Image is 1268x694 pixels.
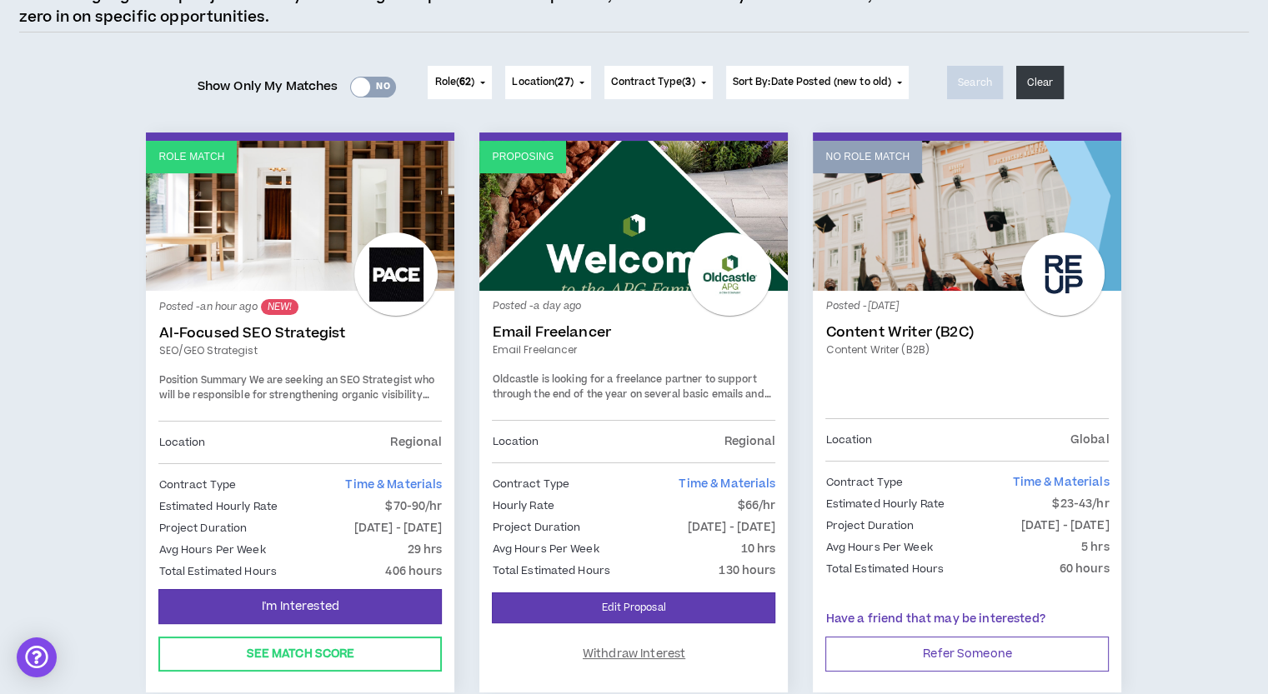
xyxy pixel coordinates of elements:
[492,518,580,537] p: Project Duration
[408,541,443,559] p: 29 hrs
[825,324,1109,341] a: Content Writer (B2C)
[158,373,434,549] span: We are seeking an SEO Strategist who will be responsible for strengthening organic visibility and...
[158,325,442,342] a: AI-Focused SEO Strategist
[947,66,1003,99] button: Search
[261,299,298,315] sup: NEW!
[825,611,1109,628] p: Have a friend that may be interested?
[345,477,442,493] span: Time & Materials
[492,342,775,357] a: Email Freelancer
[434,75,474,90] span: Role ( )
[459,75,471,89] span: 62
[741,540,776,558] p: 10 hrs
[158,373,247,387] strong: Position Summary
[158,589,442,624] button: I'm Interested
[492,475,569,493] p: Contract Type
[158,497,278,516] p: Estimated Hourly Rate
[738,497,776,515] p: $66/hr
[1012,474,1109,491] span: Time & Materials
[604,66,713,99] button: Contract Type(3)
[492,432,539,451] p: Location
[17,637,57,677] div: Open Intercom Messenger
[492,372,770,416] span: Oldcastle is looking for a freelance partner to support through the end of the year on several ba...
[158,541,265,559] p: Avg Hours Per Week
[825,342,1109,357] a: Content Writer (B2B)
[492,299,775,314] p: Posted - a day ago
[146,141,454,291] a: Role Match
[262,599,339,615] span: I'm Interested
[733,75,892,89] span: Sort By: Date Posted (new to old)
[688,518,776,537] p: [DATE] - [DATE]
[825,473,903,492] p: Contract Type
[512,75,573,90] span: Location ( )
[492,592,775,623] a: Edit Proposal
[825,431,872,449] p: Location
[385,562,442,581] p: 406 hours
[685,75,691,89] span: 3
[390,433,442,452] p: Regional
[825,637,1109,672] button: Refer Someone
[198,74,338,99] span: Show Only My Matches
[1081,538,1110,557] p: 5 hrs
[428,66,492,99] button: Role(62)
[158,343,442,358] a: SEO/GEO Strategist
[492,562,610,580] p: Total Estimated Hours
[1059,560,1109,578] p: 60 hours
[479,141,788,291] a: Proposing
[158,299,442,315] p: Posted - an hour ago
[611,75,695,90] span: Contract Type ( )
[719,562,775,580] p: 130 hours
[583,647,685,662] span: Withdraw Interest
[679,476,775,492] span: Time & Materials
[158,637,442,672] button: See Match Score
[1016,66,1065,99] button: Clear
[158,519,247,537] p: Project Duration
[158,149,224,165] p: Role Match
[492,149,554,165] p: Proposing
[492,324,775,341] a: Email Freelancer
[724,432,775,451] p: Regional
[385,497,442,516] p: $70-90/hr
[726,66,910,99] button: Sort By:Date Posted (new to old)
[492,540,599,558] p: Avg Hours Per Week
[158,562,277,581] p: Total Estimated Hours
[1070,431,1110,449] p: Global
[825,538,932,557] p: Avg Hours Per Week
[354,519,443,537] p: [DATE] - [DATE]
[825,495,945,513] p: Estimated Hourly Rate
[558,75,569,89] span: 27
[825,149,910,165] p: No Role Match
[505,66,590,99] button: Location(27)
[825,299,1109,314] p: Posted - [DATE]
[492,497,554,515] p: Hourly Rate
[825,560,944,578] p: Total Estimated Hours
[158,433,205,452] p: Location
[158,476,236,494] p: Contract Type
[825,517,914,535] p: Project Duration
[1052,495,1109,513] p: $23-43/hr
[1021,517,1110,535] p: [DATE] - [DATE]
[813,141,1121,291] a: No Role Match
[492,637,775,672] button: Withdraw Interest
